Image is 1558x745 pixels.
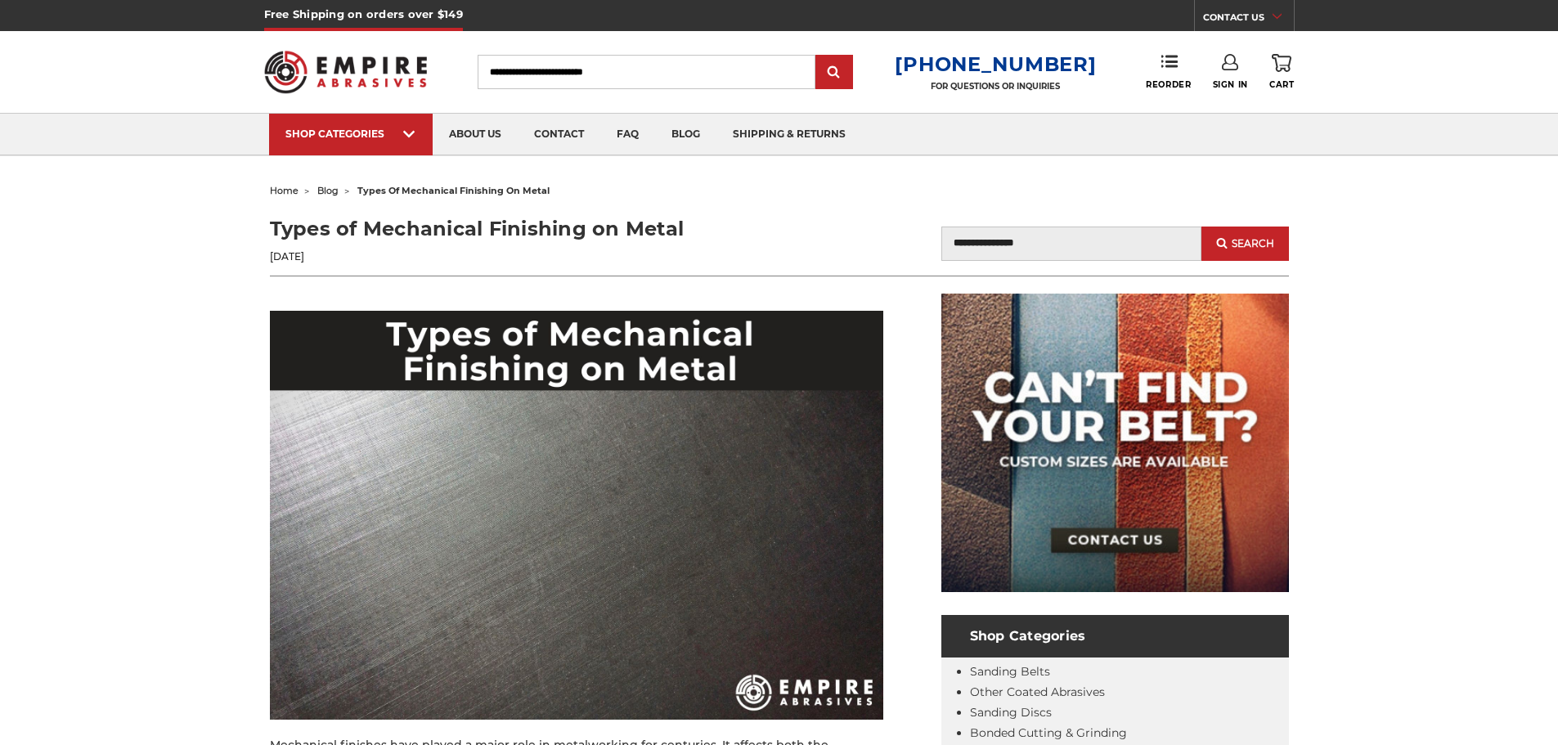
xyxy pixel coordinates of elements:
img: promo banner for custom belts. [941,294,1289,592]
a: Sanding Belts [970,664,1050,679]
a: Cart [1269,54,1294,90]
a: CONTACT US [1203,8,1294,31]
a: blog [317,185,339,196]
img: Types of Mechanical Finishing on Metal [270,311,883,720]
span: Cart [1269,79,1294,90]
h4: Shop Categories [941,615,1289,657]
span: Search [1232,238,1274,249]
a: blog [655,114,716,155]
a: home [270,185,299,196]
input: Submit [818,56,851,89]
a: Other Coated Abrasives [970,684,1105,699]
a: faq [600,114,655,155]
button: Search [1201,227,1288,261]
span: Reorder [1146,79,1191,90]
a: about us [433,114,518,155]
a: [PHONE_NUMBER] [895,52,1096,76]
a: Reorder [1146,54,1191,89]
a: Sanding Discs [970,705,1052,720]
img: Empire Abrasives [264,40,428,104]
a: contact [518,114,600,155]
p: FOR QUESTIONS OR INQUIRIES [895,81,1096,92]
div: SHOP CATEGORIES [285,128,416,140]
a: Bonded Cutting & Grinding [970,725,1127,740]
h1: Types of Mechanical Finishing on Metal [270,214,779,244]
a: shipping & returns [716,114,862,155]
p: [DATE] [270,249,779,264]
span: Sign In [1213,79,1248,90]
span: types of mechanical finishing on metal [357,185,550,196]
